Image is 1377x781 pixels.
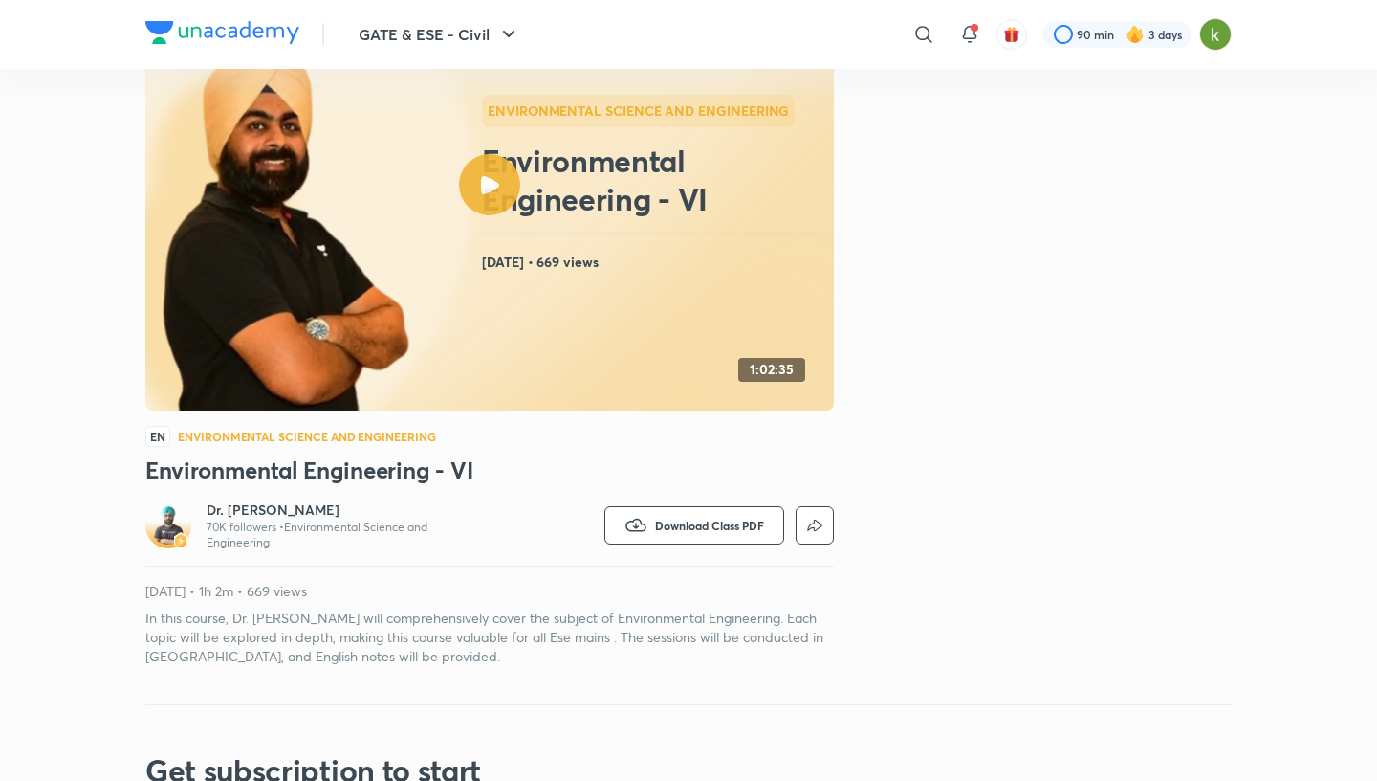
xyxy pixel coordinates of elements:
h4: 1:02:35 [750,362,794,378]
button: Download Class PDF [604,506,784,545]
a: Avatarbadge [145,502,191,548]
span: EN [145,426,170,447]
img: streak [1126,25,1145,44]
p: In this course, Dr. [PERSON_NAME] will comprehensively cover the subject of Environmental Enginee... [145,609,834,666]
span: Download Class PDF [655,518,764,533]
h4: Environmental Science and Engineering [178,431,436,442]
img: Company Logo [145,21,299,44]
h2: Environmental Engineering - VI [482,142,826,218]
a: Dr. [PERSON_NAME] [207,501,490,520]
button: avatar [996,19,1027,50]
p: 70K followers • Environmental Science and Engineering [207,520,490,550]
button: GATE & ESE - Civil [347,15,532,54]
img: badge [174,534,187,547]
h4: [DATE] • 669 views [482,250,826,275]
h3: Environmental Engineering - VI [145,455,834,485]
img: Avatar [149,506,187,545]
img: avatar [1003,26,1020,43]
img: Piyush raj [1199,18,1232,51]
a: Company Logo [145,21,299,49]
p: [DATE] • 1h 2m • 669 views [145,582,834,601]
